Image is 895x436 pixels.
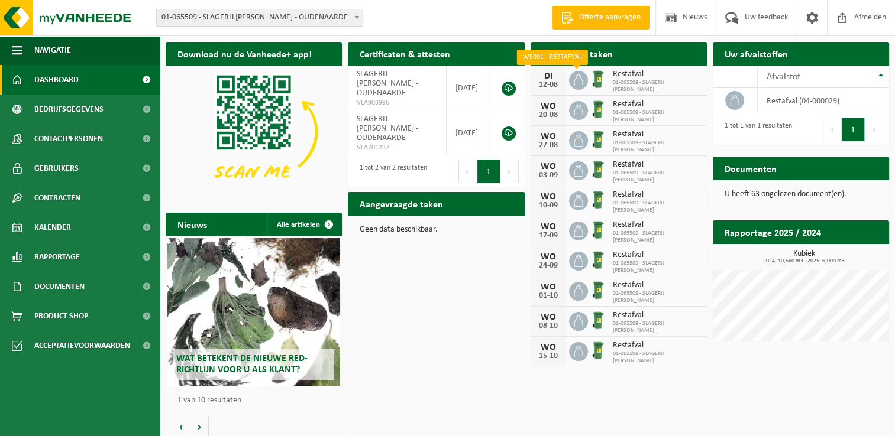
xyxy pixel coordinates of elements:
div: 20-08 [537,111,560,119]
button: Previous [458,160,477,183]
img: WB-0240-HPE-GN-01 [588,160,608,180]
div: 27-08 [537,141,560,149]
span: Navigatie [34,35,71,65]
span: 01-065509 - SLAGERIJ [PERSON_NAME] [613,109,701,123]
div: 1 tot 2 van 2 resultaten [354,158,427,184]
div: 08-10 [537,322,560,330]
p: U heeft 63 ongelezen document(en). [725,190,877,199]
span: 01-065509 - SLAGERIJ [PERSON_NAME] [613,170,701,184]
span: Restafval [613,281,701,290]
span: Product Shop [34,301,88,331]
div: 15-10 [537,352,560,360]
span: Contactpersonen [34,124,103,154]
h3: Kubiek [719,250,889,264]
span: Restafval [613,311,701,320]
span: Restafval [613,190,701,200]
div: WO [537,132,560,141]
span: 01-065509 - SLAGERIJ [PERSON_NAME] [613,230,701,244]
img: WB-0240-HPE-GN-01 [588,310,608,330]
div: 10-09 [537,201,560,210]
img: WB-0240-HPE-GN-01 [588,250,608,270]
img: WB-0240-HPE-GN-01 [588,190,608,210]
div: DI [537,71,560,81]
span: 01-065509 - SLAGERIJ [PERSON_NAME] [613,350,701,365]
button: Next [865,118,883,141]
span: Offerte aanvragen [576,12,644,24]
button: 1 [842,118,865,141]
div: WO [537,313,560,322]
img: Download de VHEPlus App [166,66,342,198]
span: Documenten [34,272,85,301]
div: 17-09 [537,232,560,240]
img: WB-0240-HPE-GN-01 [588,340,608,360]
div: 24-09 [537,262,560,270]
div: WO [537,343,560,352]
button: Next [500,160,519,183]
a: Wat betekent de nieuwe RED-richtlijn voor u als klant? [167,238,340,386]
p: 1 van 10 resultaten [177,396,336,405]
span: 01-065509 - SLAGERIJ [PERSON_NAME] [613,260,701,274]
span: SLAGERIJ [PERSON_NAME] - OUDENAARDE [357,115,418,142]
h2: Documenten [713,157,789,180]
td: [DATE] [447,66,489,110]
span: 01-065509 - SLAGERIJ [PERSON_NAME] [613,290,701,304]
span: Afvalstof [767,72,800,82]
div: WO [537,222,560,232]
span: Restafval [613,220,701,230]
span: 2024: 10,560 m3 - 2025: 6,000 m3 [719,258,889,264]
div: 01-10 [537,292,560,300]
span: 01-065509 - SLAGERIJ [PERSON_NAME] [613,79,701,93]
span: Dashboard [34,65,79,95]
div: WO [537,162,560,171]
span: Restafval [613,100,701,109]
span: 01-065509 - SLAGERIJ FRANK VAN DEN BULCKE - OUDENAARDE [157,9,363,26]
h2: Download nu de Vanheede+ app! [166,42,324,65]
span: VLA903996 [357,98,437,108]
a: Bekijk rapportage [801,243,888,267]
span: 01-065509 - SLAGERIJ [PERSON_NAME] [613,200,701,214]
button: 1 [477,160,500,183]
h2: Certificaten & attesten [348,42,462,65]
button: Previous [823,118,842,141]
span: SLAGERIJ [PERSON_NAME] - OUDENAARDE [357,70,418,97]
h2: Aangevraagde taken [348,192,455,215]
span: Restafval [613,160,701,170]
div: WO [537,252,560,262]
h2: Uw afvalstoffen [713,42,800,65]
span: 01-065509 - SLAGERIJ [PERSON_NAME] [613,139,701,154]
span: Bedrijfsgegevens [34,95,104,124]
span: 01-065509 - SLAGERIJ [PERSON_NAME] [613,320,701,334]
span: 01-065509 - SLAGERIJ FRANK VAN DEN BULCKE - OUDENAARDE [156,9,363,27]
img: WB-0240-HPE-GN-01 [588,99,608,119]
span: Gebruikers [34,154,79,183]
div: WO [537,192,560,201]
span: Rapportage [34,242,80,272]
img: WB-0240-HPE-GN-01 [588,220,608,240]
a: Offerte aanvragen [552,6,650,30]
div: 03-09 [537,171,560,180]
span: VLA701237 [357,143,437,152]
div: WO [537,282,560,292]
span: Contracten [34,183,80,213]
td: [DATE] [447,110,489,155]
td: restafval (04-000029) [758,88,889,113]
h2: Nieuws [166,213,219,236]
span: Restafval [613,250,701,260]
div: 12-08 [537,81,560,89]
span: Acceptatievoorwaarden [34,331,130,360]
div: 1 tot 1 van 1 resultaten [719,116,792,142]
h2: Ingeplande taken [531,42,625,65]
span: Wat betekent de nieuwe RED-richtlijn voor u als klant? [176,354,308,375]
span: Restafval [613,341,701,350]
h2: Rapportage 2025 / 2024 [713,220,833,243]
p: Geen data beschikbaar. [360,226,512,234]
a: Alle artikelen [267,213,341,236]
span: Restafval [613,70,701,79]
span: Restafval [613,130,701,139]
div: WO [537,102,560,111]
img: WB-0240-HPE-GN-01 [588,69,608,89]
img: WB-0240-HPE-GN-01 [588,280,608,300]
img: WB-0240-HPE-GN-01 [588,129,608,149]
span: Kalender [34,213,71,242]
